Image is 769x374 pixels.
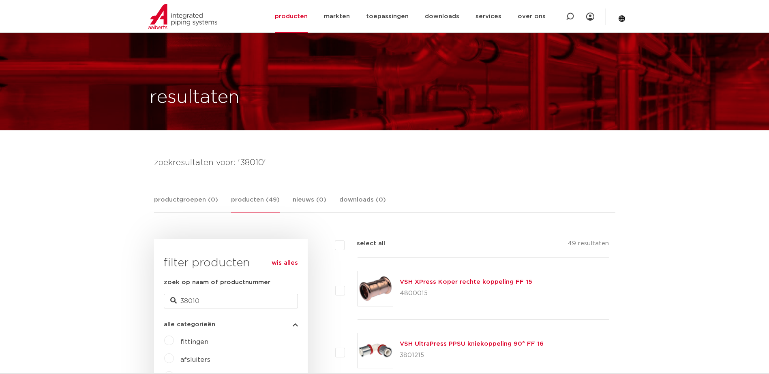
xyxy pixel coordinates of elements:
[154,156,615,169] h4: zoekresultaten voor: '38010'
[150,85,240,110] h1: resultaten
[358,333,393,368] img: Thumbnail for VSH UltraPress PPSU kniekoppeling 90° FF 16
[400,349,544,362] p: 3801215
[272,258,298,268] a: wis alles
[345,239,385,249] label: select all
[164,321,298,327] button: alle categorieën
[339,195,386,212] a: downloads (0)
[180,339,208,345] a: fittingen
[358,271,393,306] img: Thumbnail for VSH XPress Koper rechte koppeling FF 15
[568,239,609,251] p: 49 resultaten
[400,279,532,285] a: VSH XPress Koper rechte koppeling FF 15
[164,321,215,327] span: alle categorieën
[400,287,532,300] p: 4800015
[154,195,218,212] a: productgroepen (0)
[293,195,326,212] a: nieuws (0)
[164,255,298,271] h3: filter producten
[164,294,298,308] input: zoeken
[164,278,270,287] label: zoek op naam of productnummer
[231,195,280,213] a: producten (49)
[400,341,544,347] a: VSH UltraPress PPSU kniekoppeling 90° FF 16
[180,357,210,363] a: afsluiters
